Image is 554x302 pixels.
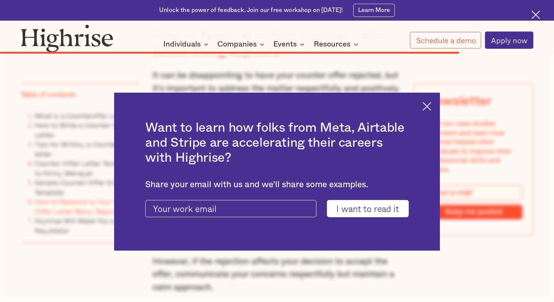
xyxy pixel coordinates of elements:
[145,179,408,189] div: Share your email with us and we'll share some examples.
[423,102,431,111] img: Cross icon
[159,6,343,15] div: Unlock the power of feedback. Join our free workshop on [DATE]!
[163,40,211,49] div: Individuals
[485,32,533,48] a: Apply now
[21,24,113,53] img: Highrise logo
[531,11,540,19] img: Cross icon
[163,40,201,49] div: Individuals
[273,40,297,49] div: Events
[217,40,257,49] div: Companies
[145,200,408,217] form: current-ascender-blog-article-modal-form
[145,200,316,217] input: Your work email
[410,32,481,49] a: Schedule a demo
[217,40,266,49] div: Companies
[314,40,351,49] div: Resources
[145,120,408,165] h2: Want to learn how folks from Meta, Airtable and Stripe are accelerating their careers with Highrise?
[327,200,408,217] input: I want to read it
[353,4,395,17] a: Learn More
[314,40,360,49] div: Resources
[273,40,307,49] div: Events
